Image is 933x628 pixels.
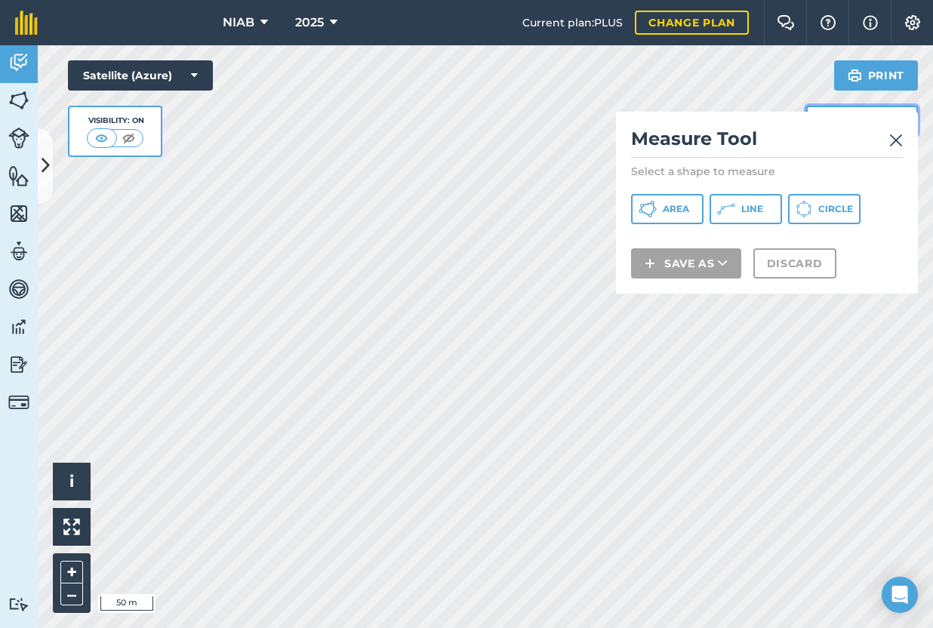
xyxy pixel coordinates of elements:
[741,203,763,215] span: Line
[53,463,91,500] button: i
[904,15,922,30] img: A cog icon
[710,194,782,224] button: Line
[8,240,29,263] img: svg+xml;base64,PD94bWwgdmVyc2lvbj0iMS4wIiBlbmNvZGluZz0idXRmLTgiPz4KPCEtLSBHZW5lcmF0b3I6IEFkb2JlIE...
[8,392,29,413] img: svg+xml;base64,PD94bWwgdmVyc2lvbj0iMS4wIiBlbmNvZGluZz0idXRmLTgiPz4KPCEtLSBHZW5lcmF0b3I6IEFkb2JlIE...
[635,11,749,35] a: Change plan
[60,583,83,605] button: –
[848,66,862,85] img: svg+xml;base64,PHN2ZyB4bWxucz0iaHR0cDovL3d3dy53My5vcmcvMjAwMC9zdmciIHdpZHRoPSIxOSIgaGVpZ2h0PSIyNC...
[631,127,903,158] h2: Measure Tool
[295,14,324,32] span: 2025
[8,597,29,611] img: svg+xml;base64,PD94bWwgdmVyc2lvbj0iMS4wIiBlbmNvZGluZz0idXRmLTgiPz4KPCEtLSBHZW5lcmF0b3I6IEFkb2JlIE...
[8,89,29,112] img: svg+xml;base64,PHN2ZyB4bWxucz0iaHR0cDovL3d3dy53My5vcmcvMjAwMC9zdmciIHdpZHRoPSI1NiIgaGVpZ2h0PSI2MC...
[119,131,138,146] img: svg+xml;base64,PHN2ZyB4bWxucz0iaHR0cDovL3d3dy53My5vcmcvMjAwMC9zdmciIHdpZHRoPSI1MCIgaGVpZ2h0PSI0MC...
[882,577,918,613] div: Open Intercom Messenger
[87,115,144,127] div: Visibility: On
[8,353,29,376] img: svg+xml;base64,PD94bWwgdmVyc2lvbj0iMS4wIiBlbmNvZGluZz0idXRmLTgiPz4KPCEtLSBHZW5lcmF0b3I6IEFkb2JlIE...
[818,203,853,215] span: Circle
[631,248,741,279] button: Save as
[777,15,795,30] img: Two speech bubbles overlapping with the left bubble in the forefront
[631,194,704,224] button: Area
[15,11,38,35] img: fieldmargin Logo
[92,131,111,146] img: svg+xml;base64,PHN2ZyB4bWxucz0iaHR0cDovL3d3dy53My5vcmcvMjAwMC9zdmciIHdpZHRoPSI1MCIgaGVpZ2h0PSI0MC...
[889,131,903,149] img: svg+xml;base64,PHN2ZyB4bWxucz0iaHR0cDovL3d3dy53My5vcmcvMjAwMC9zdmciIHdpZHRoPSIyMiIgaGVpZ2h0PSIzMC...
[522,14,623,31] span: Current plan : PLUS
[753,248,836,279] button: Discard
[223,14,254,32] span: NIAB
[68,60,213,91] button: Satellite (Azure)
[631,164,903,179] p: Select a shape to measure
[819,15,837,30] img: A question mark icon
[8,128,29,149] img: svg+xml;base64,PD94bWwgdmVyc2lvbj0iMS4wIiBlbmNvZGluZz0idXRmLTgiPz4KPCEtLSBHZW5lcmF0b3I6IEFkb2JlIE...
[69,472,74,491] span: i
[663,203,689,215] span: Area
[63,519,80,535] img: Four arrows, one pointing top left, one top right, one bottom right and the last bottom left
[863,14,878,32] img: svg+xml;base64,PHN2ZyB4bWxucz0iaHR0cDovL3d3dy53My5vcmcvMjAwMC9zdmciIHdpZHRoPSIxNyIgaGVpZ2h0PSIxNy...
[8,278,29,300] img: svg+xml;base64,PD94bWwgdmVyc2lvbj0iMS4wIiBlbmNvZGluZz0idXRmLTgiPz4KPCEtLSBHZW5lcmF0b3I6IEFkb2JlIE...
[806,106,918,136] button: Measure
[60,561,83,583] button: +
[645,254,655,272] img: svg+xml;base64,PHN2ZyB4bWxucz0iaHR0cDovL3d3dy53My5vcmcvMjAwMC9zdmciIHdpZHRoPSIxNCIgaGVpZ2h0PSIyNC...
[8,316,29,338] img: svg+xml;base64,PD94bWwgdmVyc2lvbj0iMS4wIiBlbmNvZGluZz0idXRmLTgiPz4KPCEtLSBHZW5lcmF0b3I6IEFkb2JlIE...
[8,165,29,187] img: svg+xml;base64,PHN2ZyB4bWxucz0iaHR0cDovL3d3dy53My5vcmcvMjAwMC9zdmciIHdpZHRoPSI1NiIgaGVpZ2h0PSI2MC...
[834,60,919,91] button: Print
[8,51,29,74] img: svg+xml;base64,PD94bWwgdmVyc2lvbj0iMS4wIiBlbmNvZGluZz0idXRmLTgiPz4KPCEtLSBHZW5lcmF0b3I6IEFkb2JlIE...
[788,194,861,224] button: Circle
[8,202,29,225] img: svg+xml;base64,PHN2ZyB4bWxucz0iaHR0cDovL3d3dy53My5vcmcvMjAwMC9zdmciIHdpZHRoPSI1NiIgaGVpZ2h0PSI2MC...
